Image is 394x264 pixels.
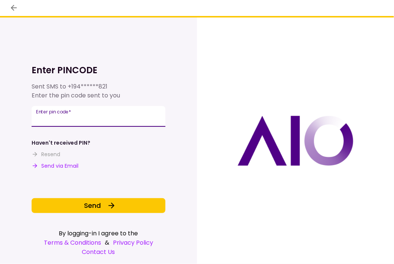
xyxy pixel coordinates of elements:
[113,238,153,247] a: Privacy Policy
[36,109,71,115] label: Enter pin code
[32,82,165,100] div: Sent SMS to Enter the pin code sent to you
[32,198,165,213] button: Send
[238,116,353,166] img: AIO logo
[32,247,165,257] a: Contact Us
[32,229,165,238] div: By logging-in I agree to the
[44,238,101,247] a: Terms & Conditions
[32,162,78,170] button: Send via Email
[32,139,90,147] div: Haven't received PIN?
[7,1,20,14] button: back
[32,64,165,76] h1: Enter PINCODE
[84,200,101,210] span: Send
[32,238,165,247] div: &
[32,151,60,158] button: Resend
